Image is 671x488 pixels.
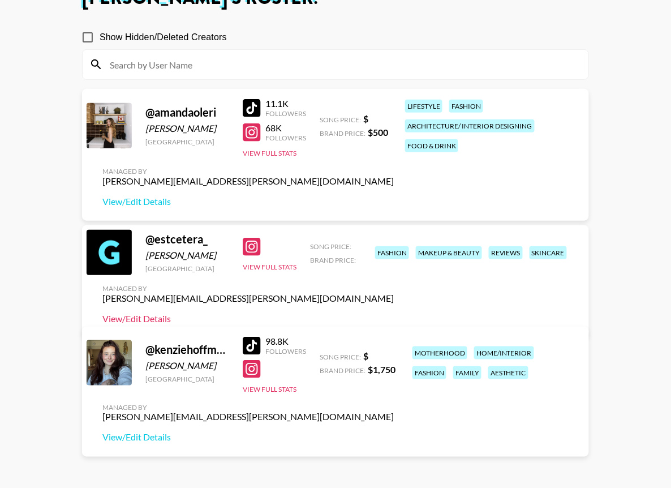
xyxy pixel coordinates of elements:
[145,343,229,357] div: @ kenziehoffmann
[310,242,351,251] span: Song Price:
[102,412,394,423] div: [PERSON_NAME][EMAIL_ADDRESS][PERSON_NAME][DOMAIN_NAME]
[265,109,306,118] div: Followers
[453,366,481,379] div: family
[103,55,582,74] input: Search by User Name
[265,134,306,142] div: Followers
[449,100,483,113] div: fashion
[265,122,306,134] div: 68K
[102,293,394,304] div: [PERSON_NAME][EMAIL_ADDRESS][PERSON_NAME][DOMAIN_NAME]
[145,232,229,246] div: @ estcetera_
[405,119,535,132] div: architecture/ interior designing
[488,366,528,379] div: aesthetic
[265,336,306,347] div: 98.8K
[265,347,306,356] div: Followers
[102,175,394,187] div: [PERSON_NAME][EMAIL_ADDRESS][PERSON_NAME][DOMAIN_NAME]
[243,385,296,393] button: View Full Stats
[368,364,395,375] strong: $ 1,750
[145,138,229,146] div: [GEOGRAPHIC_DATA]
[416,246,482,259] div: makeup & beauty
[363,113,368,124] strong: $
[145,375,229,383] div: [GEOGRAPHIC_DATA]
[243,263,296,271] button: View Full Stats
[102,313,394,324] a: View/Edit Details
[320,366,365,375] span: Brand Price:
[320,353,361,361] span: Song Price:
[363,350,368,361] strong: $
[368,127,388,138] strong: $ 500
[474,346,534,359] div: home/interior
[375,246,409,259] div: fashion
[310,256,356,264] span: Brand Price:
[100,31,227,44] span: Show Hidden/Deleted Creators
[405,139,458,152] div: food & drink
[102,196,394,207] a: View/Edit Details
[320,115,361,124] span: Song Price:
[243,149,296,157] button: View Full Stats
[145,250,229,261] div: [PERSON_NAME]
[145,105,229,119] div: @ amandaoleri
[412,346,467,359] div: motherhood
[102,432,394,443] a: View/Edit Details
[412,366,446,379] div: fashion
[265,98,306,109] div: 11.1K
[102,403,394,412] div: Managed By
[530,246,567,259] div: skincare
[489,246,523,259] div: reviews
[405,100,442,113] div: lifestyle
[145,123,229,134] div: [PERSON_NAME]
[145,264,229,273] div: [GEOGRAPHIC_DATA]
[145,360,229,371] div: [PERSON_NAME]
[320,129,365,138] span: Brand Price:
[102,284,394,293] div: Managed By
[102,167,394,175] div: Managed By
